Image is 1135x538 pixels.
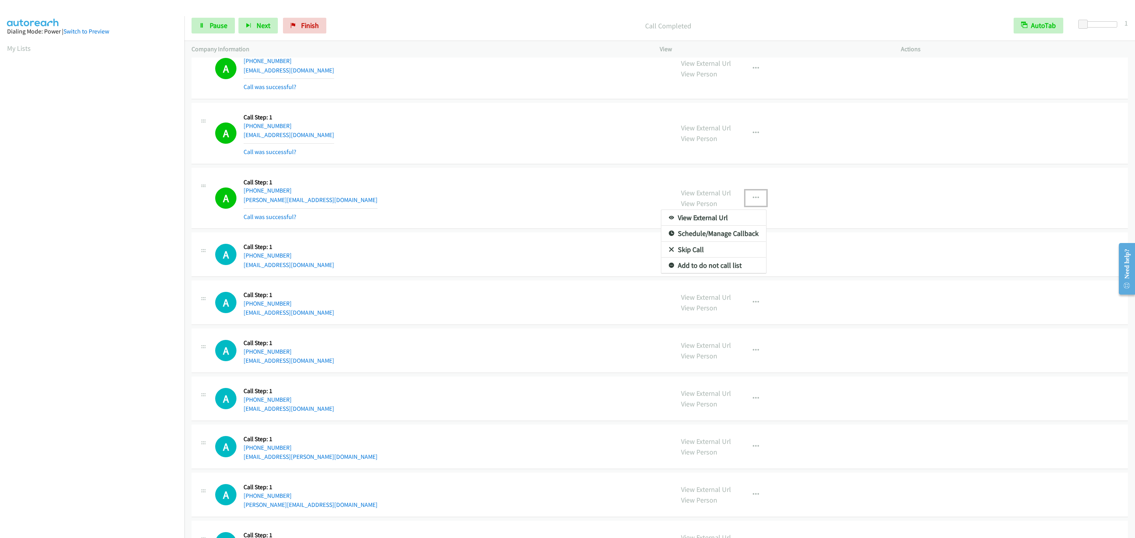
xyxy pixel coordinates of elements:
[661,258,766,273] a: Add to do not call list
[1113,237,1135,300] iframe: Resource Center
[7,27,177,36] div: Dialing Mode: Power |
[215,388,236,409] h1: A
[215,244,236,265] div: The call is yet to be attempted
[661,210,766,226] a: View External Url
[7,44,31,53] a: My Lists
[661,226,766,241] a: Schedule/Manage Callback
[215,244,236,265] h1: A
[215,388,236,409] div: The call is yet to be attempted
[7,61,184,435] iframe: To enrich screen reader interactions, please activate Accessibility in Grammarly extension settings
[215,484,236,505] h1: A
[215,340,236,361] h1: A
[215,436,236,457] h1: A
[63,28,109,35] a: Switch to Preview
[661,242,766,258] a: Skip Call
[215,292,236,313] h1: A
[215,340,236,361] div: The call is yet to be attempted
[215,436,236,457] div: The call is yet to be attempted
[215,484,236,505] div: The call is yet to be attempted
